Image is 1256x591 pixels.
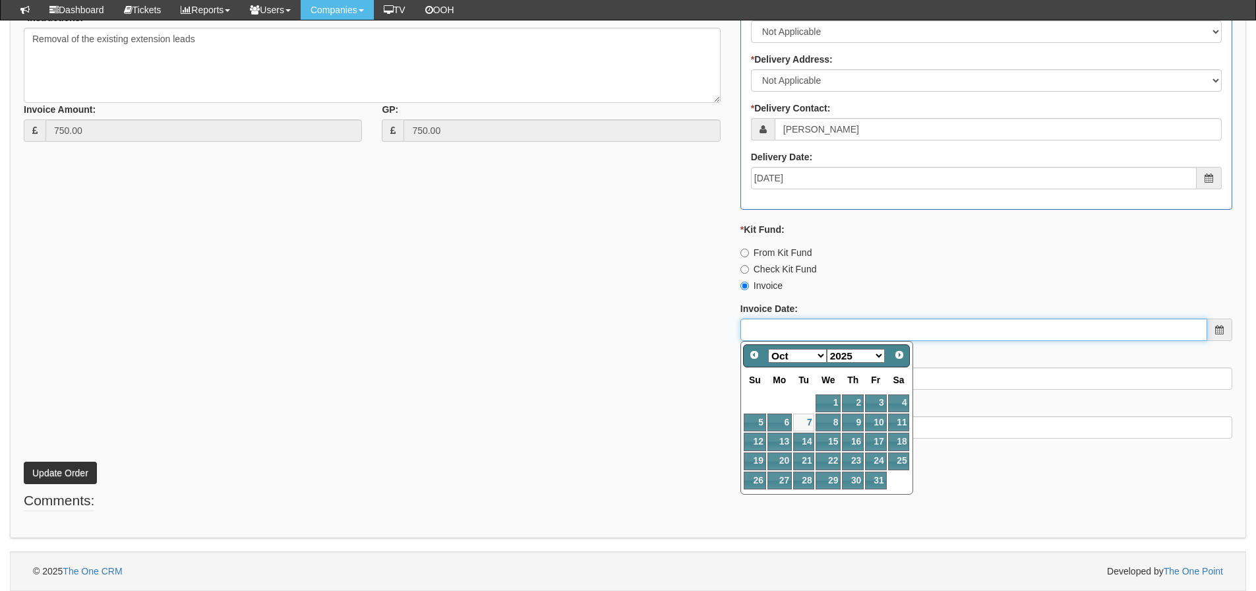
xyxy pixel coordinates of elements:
[888,414,910,431] a: 11
[842,414,864,431] a: 9
[740,246,812,259] label: From Kit Fund
[749,350,760,360] span: Prev
[816,433,841,451] a: 15
[24,491,94,511] legend: Comments:
[793,472,814,489] a: 28
[822,375,835,385] span: Wednesday
[745,346,763,365] a: Prev
[767,452,792,470] a: 20
[894,350,905,360] span: Next
[744,452,766,470] a: 19
[767,472,792,489] a: 27
[816,394,841,412] a: 1
[740,265,749,274] input: Check Kit Fund
[816,452,841,470] a: 22
[744,472,766,489] a: 26
[744,414,766,431] a: 5
[382,103,398,116] label: GP:
[740,302,798,315] label: Invoice Date:
[816,472,841,489] a: 29
[865,433,886,451] a: 17
[842,394,864,412] a: 2
[767,414,792,431] a: 6
[842,433,864,451] a: 16
[793,452,814,470] a: 21
[888,433,910,451] a: 18
[1164,566,1223,576] a: The One Point
[740,263,817,276] label: Check Kit Fund
[744,433,766,451] a: 12
[740,223,785,236] label: Kit Fund:
[865,414,886,431] a: 10
[24,103,96,116] label: Invoice Amount:
[793,414,814,431] a: 7
[888,394,910,412] a: 4
[865,452,886,470] a: 24
[798,375,809,385] span: Tuesday
[842,452,864,470] a: 23
[888,452,910,470] a: 25
[1107,565,1223,578] span: Developed by
[773,375,786,385] span: Monday
[24,28,721,103] textarea: Removal of the existing extension leads
[751,102,831,115] label: Delivery Contact:
[751,53,833,66] label: Delivery Address:
[893,375,905,385] span: Saturday
[740,249,749,257] input: From Kit Fund
[842,472,864,489] a: 30
[871,375,880,385] span: Friday
[847,375,858,385] span: Thursday
[890,346,909,365] a: Next
[740,282,749,290] input: Invoice
[24,462,97,484] button: Update Order
[793,433,814,451] a: 14
[740,279,783,292] label: Invoice
[749,375,761,385] span: Sunday
[816,414,841,431] a: 8
[751,150,812,164] label: Delivery Date:
[63,566,122,576] a: The One CRM
[865,394,886,412] a: 3
[767,433,792,451] a: 13
[33,566,123,576] span: © 2025
[865,472,886,489] a: 31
